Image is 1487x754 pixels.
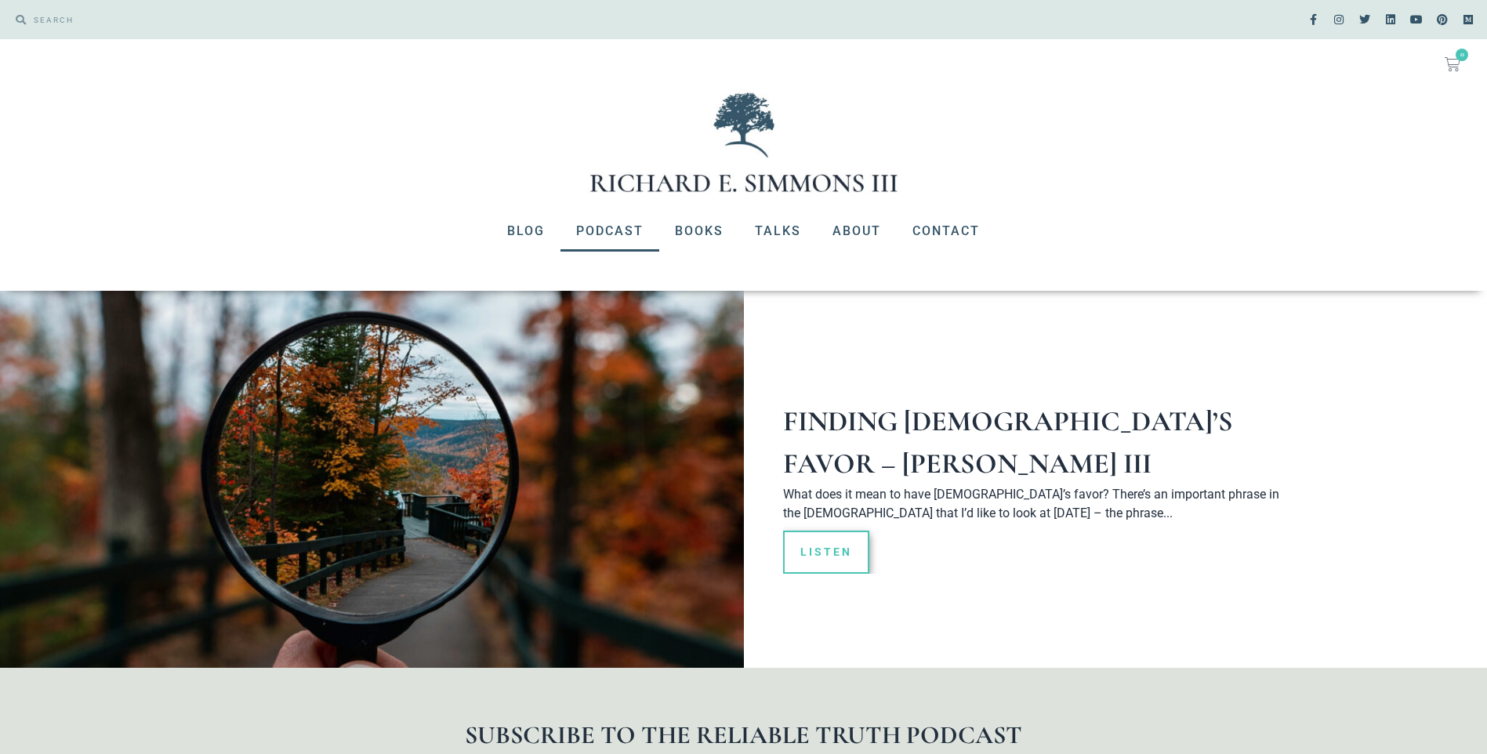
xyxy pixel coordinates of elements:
[560,211,659,252] a: Podcast
[817,211,897,252] a: About
[1426,47,1479,82] a: 0
[491,211,560,252] a: Blog
[659,211,739,252] a: Books
[26,8,736,31] input: SEARCH
[783,531,869,574] a: Read more about Finding God’s Favor – Richard E. Simmons III
[897,211,996,252] a: Contact
[211,723,1277,748] h1: SUBSCRIBE TO THE RELIABLE TRUTH PODCAST
[783,404,1233,480] a: Finding [DEMOGRAPHIC_DATA]’s Favor – [PERSON_NAME] III
[1456,49,1468,61] span: 0
[739,211,817,252] a: Talks
[783,485,1285,523] p: What does it mean to have [DEMOGRAPHIC_DATA]’s favor? There’s an important phrase in the [DEMOGRA...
